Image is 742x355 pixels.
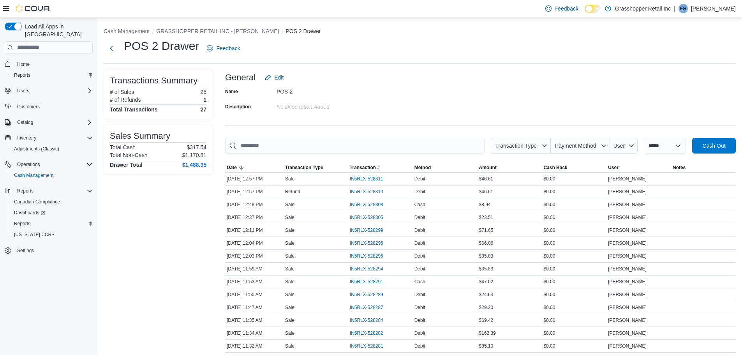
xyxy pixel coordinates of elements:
[285,240,294,246] p: Sale
[542,187,606,196] div: $0.00
[608,343,647,349] span: [PERSON_NAME]
[8,218,96,229] button: Reports
[479,201,491,208] span: $8.94
[17,135,36,141] span: Inventory
[14,72,30,78] span: Reports
[14,245,93,255] span: Settings
[542,238,606,248] div: $0.00
[14,246,37,255] a: Settings
[14,172,53,178] span: Cash Management
[2,85,96,96] button: Users
[671,163,736,172] button: Notes
[542,251,606,261] div: $0.00
[348,163,413,172] button: Transaction #
[350,187,391,196] button: IN5RLX-528310
[610,138,638,154] button: User
[286,28,321,34] button: POS 2 Drawer
[274,74,284,81] span: Edit
[414,253,425,259] span: Debit
[285,330,294,336] p: Sale
[124,38,199,54] h1: POS 2 Drawer
[350,330,383,336] span: IN5RLX-528282
[11,197,93,207] span: Canadian Compliance
[350,343,383,349] span: IN5RLX-528281
[613,143,625,149] span: User
[414,227,425,233] span: Debit
[110,76,197,85] h3: Transactions Summary
[495,143,537,149] span: Transaction Type
[11,208,93,217] span: Dashboards
[14,86,93,95] span: Users
[14,133,39,143] button: Inventory
[608,240,647,246] span: [PERSON_NAME]
[555,5,578,12] span: Feedback
[608,214,647,221] span: [PERSON_NAME]
[542,1,582,16] a: Feedback
[204,41,243,56] a: Feedback
[350,176,383,182] span: IN5RLX-528311
[2,245,96,256] button: Settings
[350,164,380,171] span: Transaction #
[479,227,493,233] span: $71.65
[608,279,647,285] span: [PERSON_NAME]
[479,330,496,336] span: $162.39
[11,219,33,228] a: Reports
[2,58,96,70] button: Home
[285,189,300,195] p: Refund
[414,304,425,311] span: Debit
[702,142,725,150] span: Cash Out
[8,196,96,207] button: Canadian Compliance
[17,104,40,110] span: Customers
[350,303,391,312] button: IN5RLX-528287
[14,59,93,69] span: Home
[350,174,391,184] button: IN5RLX-528311
[225,187,284,196] div: [DATE] 12:57 PM
[606,163,671,172] button: User
[17,119,33,125] span: Catalog
[14,133,93,143] span: Inventory
[14,231,55,238] span: [US_STATE] CCRS
[350,316,391,325] button: IN5RLX-528284
[479,304,493,311] span: $29.20
[11,144,62,154] a: Adjustments (Classic)
[14,102,93,111] span: Customers
[479,189,493,195] span: $46.61
[350,341,391,351] button: IN5RLX-528281
[673,164,686,171] span: Notes
[14,146,59,152] span: Adjustments (Classic)
[608,164,619,171] span: User
[608,227,647,233] span: [PERSON_NAME]
[350,226,391,235] button: IN5RLX-528299
[350,277,391,286] button: IN5RLX-528291
[350,279,383,285] span: IN5RLX-528291
[542,163,606,172] button: Cash Back
[2,132,96,143] button: Inventory
[203,97,206,103] p: 1
[350,266,383,272] span: IN5RLX-528294
[608,266,647,272] span: [PERSON_NAME]
[14,210,45,216] span: Dashboards
[8,229,96,240] button: [US_STATE] CCRS
[225,174,284,184] div: [DATE] 12:57 PM
[8,170,96,181] button: Cash Management
[11,219,93,228] span: Reports
[14,86,32,95] button: Users
[17,247,34,254] span: Settings
[11,171,93,180] span: Cash Management
[110,144,136,150] h6: Total Cash
[11,197,63,207] a: Canadian Compliance
[608,253,647,259] span: [PERSON_NAME]
[414,189,425,195] span: Debit
[608,317,647,323] span: [PERSON_NAME]
[542,200,606,209] div: $0.00
[14,102,43,111] a: Customers
[225,88,238,95] label: Name
[2,185,96,196] button: Reports
[350,264,391,274] button: IN5RLX-528294
[182,162,206,168] h4: $1,488.35
[350,317,383,323] span: IN5RLX-528284
[14,118,36,127] button: Catalog
[277,101,381,110] div: No Description added
[542,226,606,235] div: $0.00
[110,131,170,141] h3: Sales Summary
